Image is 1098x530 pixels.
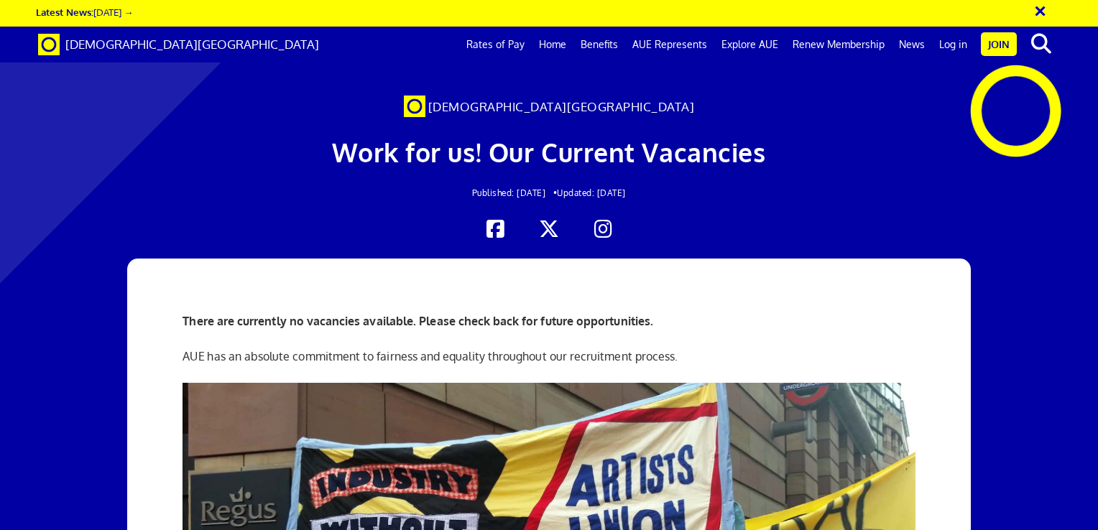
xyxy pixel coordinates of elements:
button: search [1020,29,1064,59]
a: Rates of Pay [459,27,532,62]
p: AUE has an absolute commitment to fairness and equality throughout our recruitment process. [183,348,915,365]
a: Explore AUE [714,27,785,62]
span: [DEMOGRAPHIC_DATA][GEOGRAPHIC_DATA] [65,37,319,52]
span: Published: [DATE] • [472,187,558,198]
a: Latest News:[DATE] → [36,6,133,18]
a: Renew Membership [785,27,892,62]
span: [DEMOGRAPHIC_DATA][GEOGRAPHIC_DATA] [428,99,695,114]
h2: Updated: [DATE] [212,188,886,197]
a: Benefits [573,27,625,62]
a: News [892,27,932,62]
a: AUE Represents [625,27,714,62]
a: Join [981,32,1017,56]
b: There are currently no vacancies available. Please check back for future opportunities. [183,314,653,328]
a: Home [532,27,573,62]
a: Brand [DEMOGRAPHIC_DATA][GEOGRAPHIC_DATA] [27,27,330,62]
span: Work for us! Our Current Vacancies [332,136,765,168]
a: Log in [932,27,974,62]
strong: Latest News: [36,6,93,18]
